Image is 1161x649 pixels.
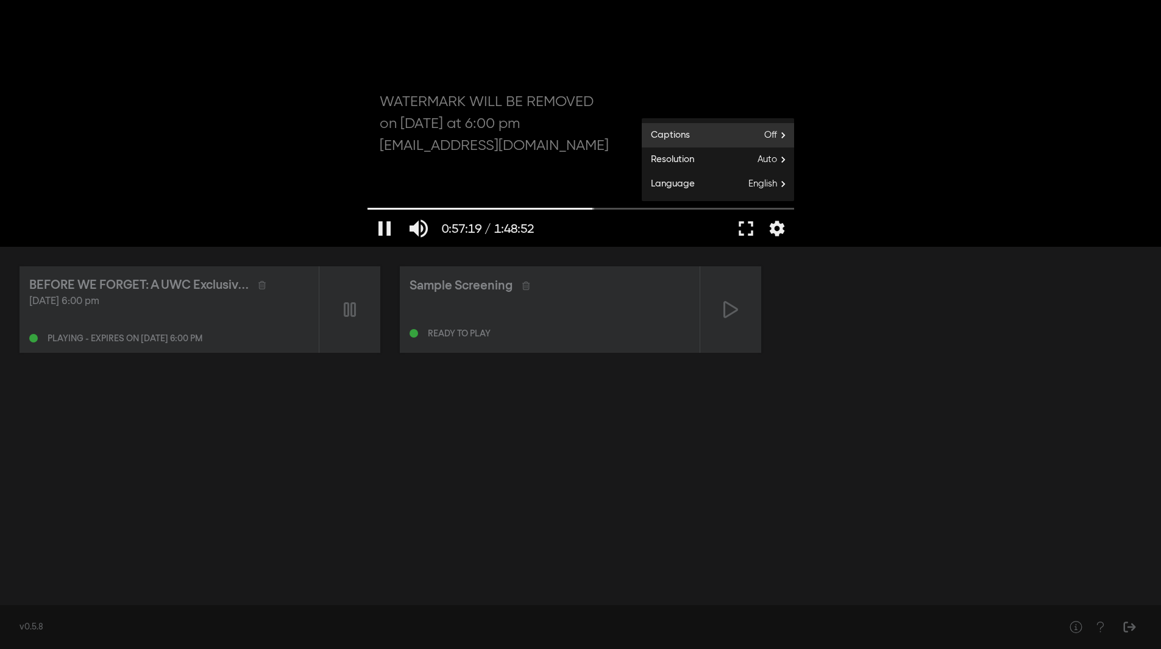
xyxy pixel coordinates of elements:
div: Sample Screening [410,277,513,295]
button: More settings [763,210,791,247]
div: [DATE] 6:00 pm [29,294,309,309]
div: Ready to play [428,330,491,338]
div: v0.5.8 [20,621,1039,634]
button: Captions [642,123,794,147]
div: Playing - expires on [DATE] 6:00 pm [48,335,202,343]
div: BEFORE WE FORGET: A UWC Exclusive License [29,276,249,294]
span: Captions [642,129,690,143]
button: Sign Out [1117,615,1141,639]
span: Off [764,126,794,144]
span: Resolution [642,153,694,167]
button: Pause [367,210,402,247]
button: Language [642,172,794,196]
button: Resolution [642,147,794,172]
span: Language [642,177,695,191]
span: English [748,175,794,193]
button: Full screen [729,210,763,247]
button: Help [1063,615,1088,639]
button: Help [1088,615,1112,639]
span: Auto [758,151,794,169]
button: Mute [402,210,436,247]
button: 0:57:19 / 1:48:52 [436,210,540,247]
